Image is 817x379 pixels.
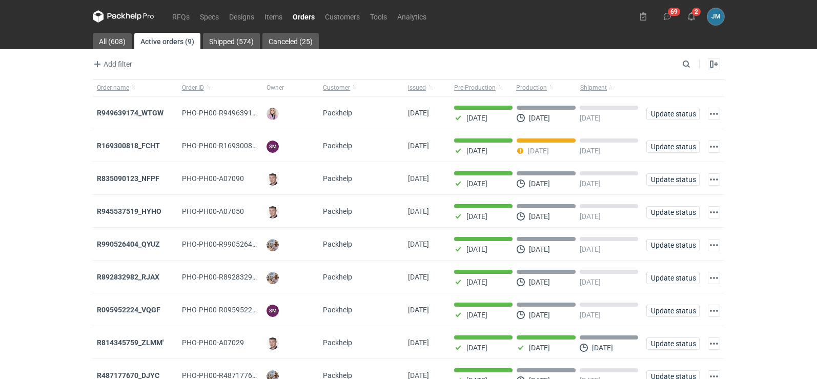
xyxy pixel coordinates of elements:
span: 07/08/2025 [408,174,429,183]
img: Michał Palasek [267,272,279,284]
p: [DATE] [580,245,601,253]
span: Customer [323,84,350,92]
button: 2 [683,8,700,25]
button: Pre-Production [450,79,514,96]
span: Update status [651,242,695,249]
p: [DATE] [466,114,487,122]
button: Production [514,79,578,96]
figcaption: SM [267,305,279,317]
span: Update status [651,307,695,314]
p: [DATE] [466,212,487,221]
a: R990526404_QYUZ [97,240,160,248]
button: Update status [646,206,700,218]
strong: R949639174_WTGW [97,109,164,117]
button: JM [707,8,724,25]
a: All (608) [93,33,132,49]
a: Orders [288,10,320,23]
button: Update status [646,337,700,350]
span: Packhelp [323,174,352,183]
a: R892832982_RJAX [97,273,159,281]
span: Update status [651,209,695,216]
button: Update status [646,141,700,153]
span: 24/07/2025 [408,306,429,314]
a: RFQs [167,10,195,23]
a: Specs [195,10,224,23]
span: PHO-PH00-R892832982_RJAX [182,273,281,281]
a: Active orders (9) [134,33,200,49]
a: Customers [320,10,365,23]
a: Canceled (25) [262,33,319,49]
a: Designs [224,10,259,23]
span: Packhelp [323,338,352,347]
a: R945537519_HYHO [97,207,161,215]
p: [DATE] [466,311,487,319]
span: 08/08/2025 [408,109,429,117]
span: Pre-Production [454,84,496,92]
p: [DATE] [466,147,487,155]
button: Order ID [178,79,263,96]
span: Production [516,84,547,92]
button: Update status [646,272,700,284]
span: PHO-PH00-A07029 [182,338,244,347]
span: Issued [408,84,426,92]
p: [DATE] [580,147,601,155]
button: Update status [646,239,700,251]
button: Actions [708,108,720,120]
p: [DATE] [529,311,550,319]
p: [DATE] [529,245,550,253]
button: Shipment [578,79,642,96]
span: Packhelp [323,109,352,117]
span: Update status [651,274,695,282]
a: R814345759_ZLMM' [97,338,164,347]
button: Actions [708,337,720,350]
p: [DATE] [528,147,549,155]
button: Add filter [91,58,133,70]
span: Shipment [580,84,607,92]
a: R835090123_NFPF [97,174,159,183]
p: [DATE] [466,245,487,253]
button: Actions [708,173,720,186]
span: Packhelp [323,273,352,281]
button: Issued [404,79,450,96]
a: Tools [365,10,392,23]
button: Update status [646,108,700,120]
p: [DATE] [466,278,487,286]
span: PHO-PH00-A07050 [182,207,244,215]
a: Analytics [392,10,432,23]
span: PHO-PH00-R990526404_QYUZ [182,240,281,248]
button: Update status [646,173,700,186]
span: Update status [651,340,695,347]
p: [DATE] [580,311,601,319]
p: [DATE] [529,278,550,286]
button: Actions [708,141,720,153]
span: PHO-PH00-A07090 [182,174,244,183]
img: Michał Palasek [267,239,279,251]
strong: R169300818_FCHT [97,142,160,150]
p: [DATE] [466,344,487,352]
p: [DATE] [580,179,601,188]
button: Actions [708,239,720,251]
button: Order name [93,79,178,96]
span: Update status [651,176,695,183]
span: Owner [267,84,284,92]
span: Add filter [91,58,132,70]
span: Order name [97,84,129,92]
a: Shipped (574) [203,33,260,49]
a: R095952224_VQGF [97,306,160,314]
img: Maciej Sikora [267,337,279,350]
p: [DATE] [529,344,550,352]
span: Order ID [182,84,204,92]
p: [DATE] [592,344,613,352]
svg: Packhelp Pro [93,10,154,23]
p: [DATE] [580,278,601,286]
span: Packhelp [323,207,352,215]
img: Maciej Sikora [267,206,279,218]
button: Update status [646,305,700,317]
figcaption: SM [267,141,279,153]
button: 69 [659,8,676,25]
span: Packhelp [323,142,352,150]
